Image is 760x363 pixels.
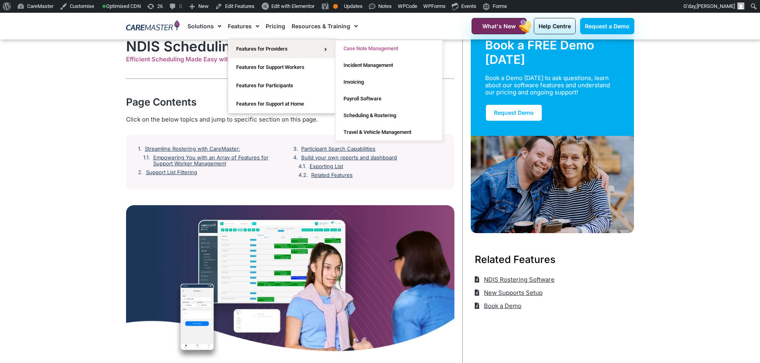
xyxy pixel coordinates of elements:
[228,39,336,114] ul: Features
[580,18,634,34] a: Request a Demo
[485,38,620,67] div: Book a FREE Demo [DATE]
[188,13,221,39] a: Solutions
[146,169,197,176] a: Support List Filtering
[301,146,375,152] a: Participant Search Capabilities
[145,146,240,152] a: Streamline Rostering with CareMaster:
[336,124,442,141] a: Travel & Vehicle Management
[335,40,443,141] ul: Features for Providers
[271,3,314,9] span: Edit with Elementor
[310,163,343,170] a: Exporting List
[475,252,630,267] h3: Related Features
[539,23,571,29] span: Help Centre
[585,23,630,29] span: Request a Demo
[228,40,335,58] a: Features for Providers
[472,18,527,34] a: What's New
[482,286,543,299] span: New Supports Setup
[228,13,259,39] a: Features
[228,95,335,113] a: Features for Support at Home
[126,38,454,55] h1: NDIS Scheduling Calendars
[482,299,521,312] span: Book a Demo
[153,155,287,167] a: Empowering You with an Array of Features for Support Worker Management
[336,107,442,124] a: Scheduling & Rostering
[475,273,555,286] a: NDIS Rostering Software
[494,109,534,116] span: Request Demo
[126,115,454,124] div: Click on the below topics and jump to specific section on this page.
[534,18,576,34] a: Help Centre
[475,286,543,299] a: New Supports Setup
[475,299,522,312] a: Book a Demo
[311,172,353,179] a: Related Features
[333,4,338,9] div: OK
[292,13,358,39] a: Resources & Training
[126,56,454,63] div: Efficient Scheduling Made Easy with CareMaster's Advanced Software Solution NDIS Scheduling Calen...
[126,20,180,32] img: CareMaster Logo
[301,155,397,161] a: Build your own reports and dashboard
[471,136,634,233] img: Support Worker and NDIS Participant out for a coffee.
[336,40,442,57] a: Case Note Management
[188,13,452,39] nav: Menu
[336,90,442,107] a: Payroll Software
[266,13,285,39] a: Pricing
[126,95,454,109] div: Page Contents
[482,23,516,29] span: What's New
[228,58,335,77] a: Features for Support Workers
[336,57,442,74] a: Incident Management
[336,74,442,90] a: Invoicing
[697,3,735,9] span: [PERSON_NAME]
[485,104,543,122] a: Request Demo
[228,77,335,95] a: Features for Participants
[485,75,610,96] div: Book a Demo [DATE] to ask questions, learn about our software features and understand our pricing...
[482,273,555,286] span: NDIS Rostering Software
